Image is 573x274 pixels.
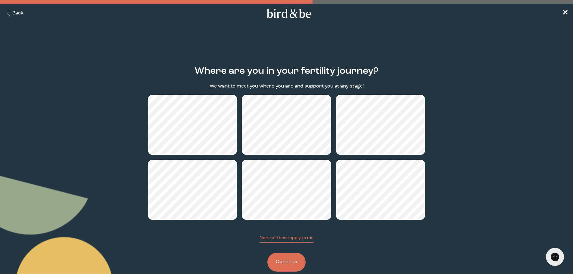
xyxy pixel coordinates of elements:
[260,235,313,243] button: None of these apply to me
[210,83,364,90] p: We want to meet you where you are and support you at any stage!
[562,10,568,17] span: ✕
[5,10,24,17] button: Back Button
[562,8,568,19] a: ✕
[267,253,306,272] button: Continue
[543,246,567,268] iframe: Gorgias live chat messenger
[195,64,379,78] h2: Where are you in your fertility journey?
